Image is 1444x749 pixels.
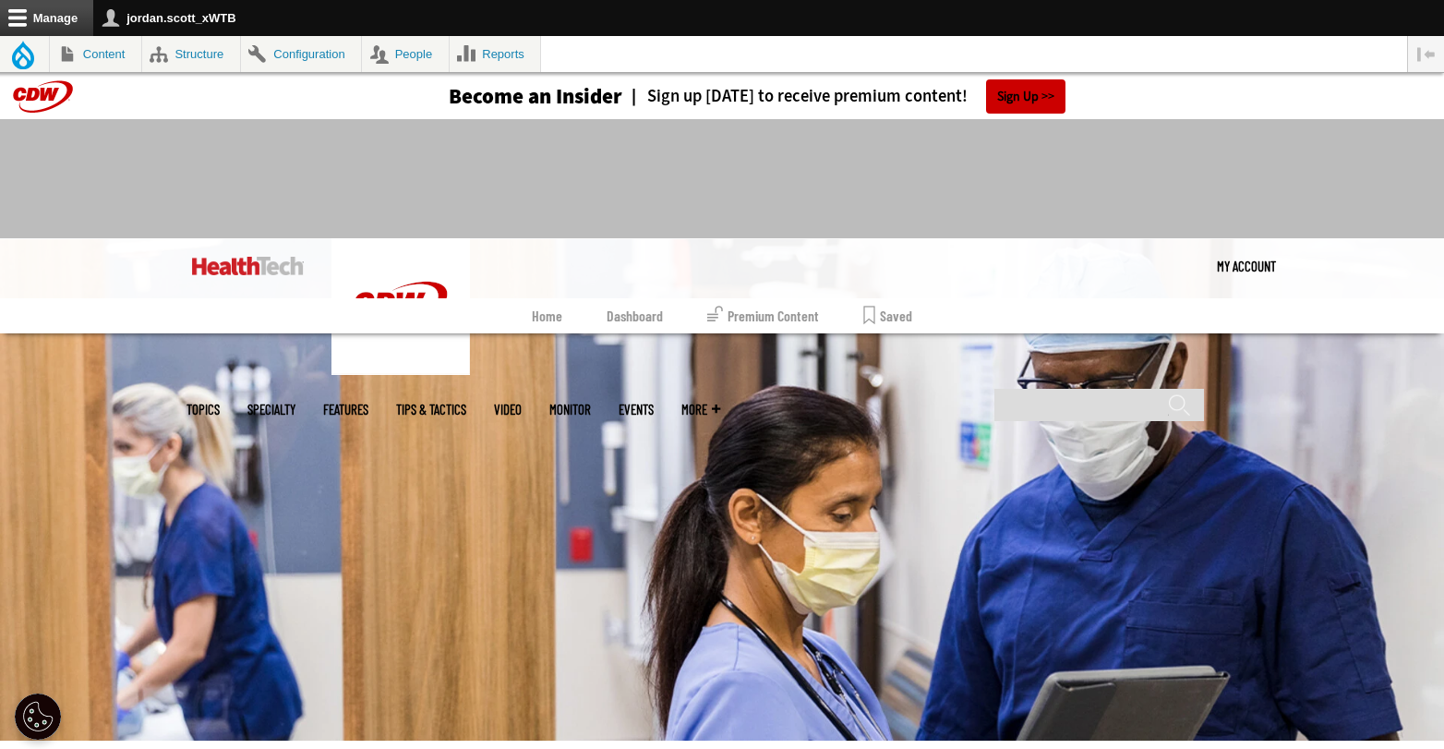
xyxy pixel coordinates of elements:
[707,298,819,333] a: Premium Content
[681,403,720,417] span: More
[331,360,470,380] a: CDW
[187,403,220,417] span: Topics
[986,79,1065,114] a: Sign Up
[619,403,654,417] a: Events
[15,694,61,740] div: Cookie Settings
[386,138,1058,221] iframe: advertisement
[1217,238,1276,294] div: User menu
[863,298,912,333] a: Saved
[449,86,622,107] h3: Become an Insider
[1217,238,1276,294] a: My Account
[15,694,61,740] button: Open Preferences
[142,36,240,72] a: Structure
[450,36,541,72] a: Reports
[1408,36,1444,72] button: Vertical orientation
[247,403,295,417] span: Specialty
[50,36,141,72] a: Content
[396,403,466,417] a: Tips & Tactics
[241,36,361,72] a: Configuration
[494,403,522,417] a: Video
[622,88,968,105] a: Sign up [DATE] to receive premium content!
[192,257,304,275] img: Home
[331,238,470,375] img: Home
[607,298,663,333] a: Dashboard
[549,403,591,417] a: MonITor
[532,298,562,333] a: Home
[379,86,622,107] a: Become an Insider
[323,403,368,417] a: Features
[362,36,449,72] a: People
